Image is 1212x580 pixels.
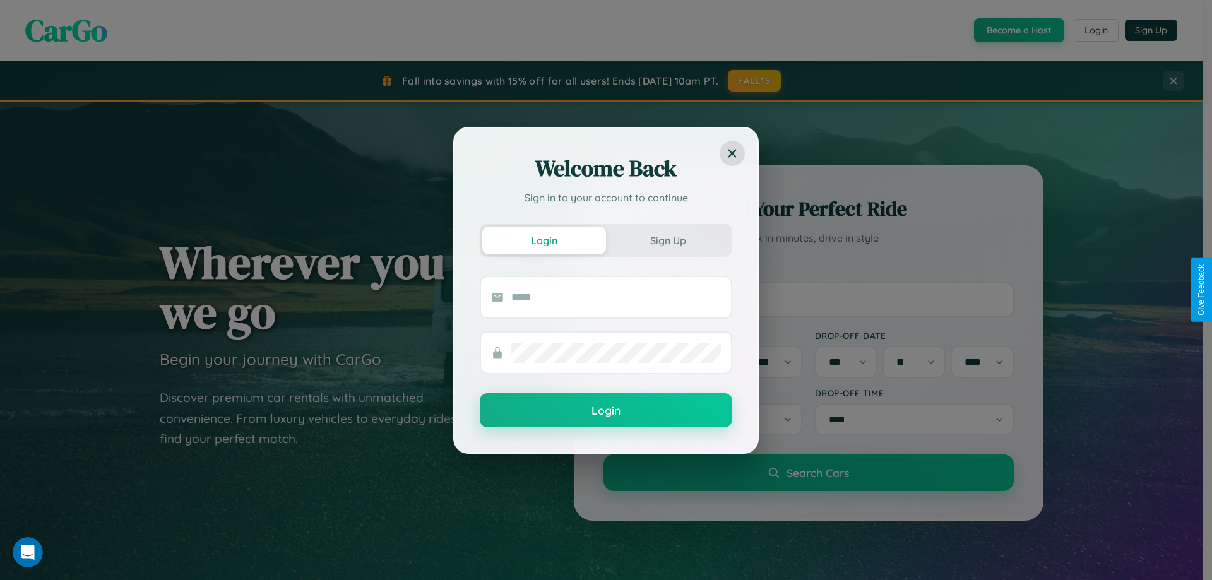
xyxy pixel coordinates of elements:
[480,393,732,427] button: Login
[480,190,732,205] p: Sign in to your account to continue
[482,227,606,254] button: Login
[480,153,732,184] h2: Welcome Back
[606,227,730,254] button: Sign Up
[13,537,43,567] iframe: Intercom live chat
[1197,264,1206,316] div: Give Feedback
